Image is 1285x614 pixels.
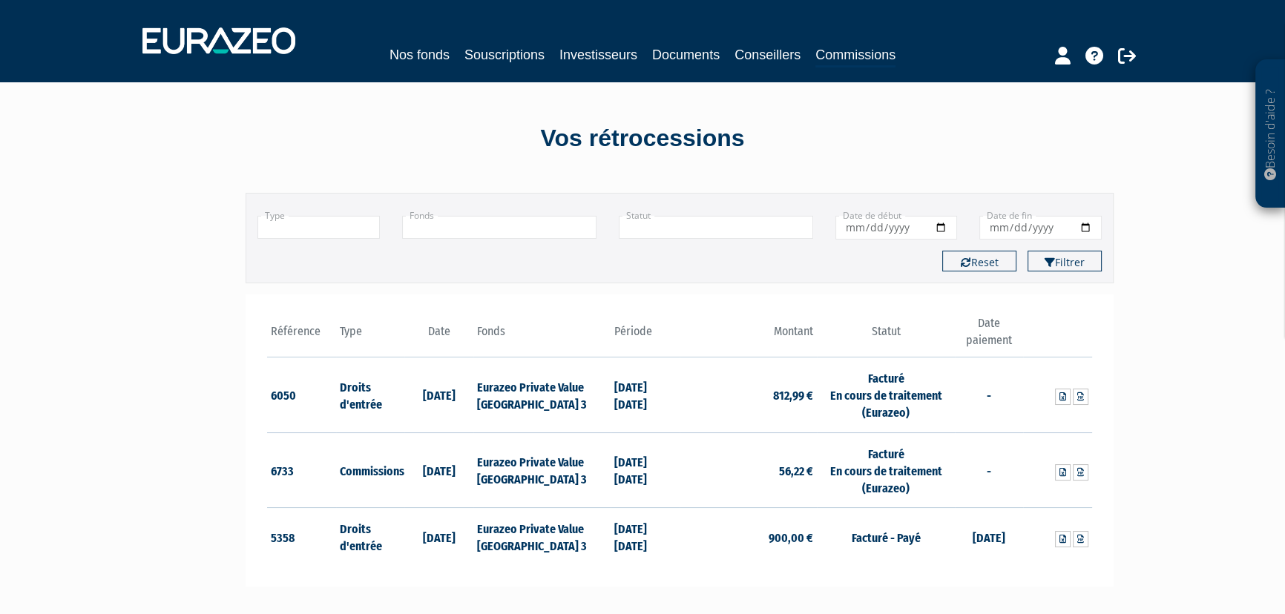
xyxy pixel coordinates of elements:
[404,432,473,508] td: [DATE]
[680,432,817,508] td: 56,22 €
[680,315,817,357] th: Montant
[817,432,954,508] td: Facturé En cours de traitement (Eurazeo)
[611,357,680,433] td: [DATE] [DATE]
[680,357,817,433] td: 812,99 €
[815,44,895,67] a: Commissions
[336,508,405,566] td: Droits d'entrée
[267,357,336,433] td: 6050
[267,432,336,508] td: 6733
[267,315,336,357] th: Référence
[611,508,680,566] td: [DATE] [DATE]
[267,508,336,566] td: 5358
[559,44,637,65] a: Investisseurs
[390,44,450,65] a: Nos fonds
[734,44,801,65] a: Conseillers
[336,315,405,357] th: Type
[942,251,1016,271] button: Reset
[142,27,295,54] img: 1732889491-logotype_eurazeo_blanc_rvb.png
[473,508,611,566] td: Eurazeo Private Value [GEOGRAPHIC_DATA] 3
[336,357,405,433] td: Droits d'entrée
[220,122,1065,156] div: Vos rétrocessions
[404,315,473,357] th: Date
[1262,67,1279,201] p: Besoin d'aide ?
[652,44,720,65] a: Documents
[955,315,1024,357] th: Date paiement
[464,44,545,65] a: Souscriptions
[817,508,954,566] td: Facturé - Payé
[404,357,473,433] td: [DATE]
[1028,251,1102,271] button: Filtrer
[611,432,680,508] td: [DATE] [DATE]
[473,315,611,357] th: Fonds
[680,508,817,566] td: 900,00 €
[404,508,473,566] td: [DATE]
[473,432,611,508] td: Eurazeo Private Value [GEOGRAPHIC_DATA] 3
[955,357,1024,433] td: -
[336,432,405,508] td: Commissions
[955,508,1024,566] td: [DATE]
[817,315,954,357] th: Statut
[817,357,954,433] td: Facturé En cours de traitement (Eurazeo)
[955,432,1024,508] td: -
[611,315,680,357] th: Période
[473,357,611,433] td: Eurazeo Private Value [GEOGRAPHIC_DATA] 3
